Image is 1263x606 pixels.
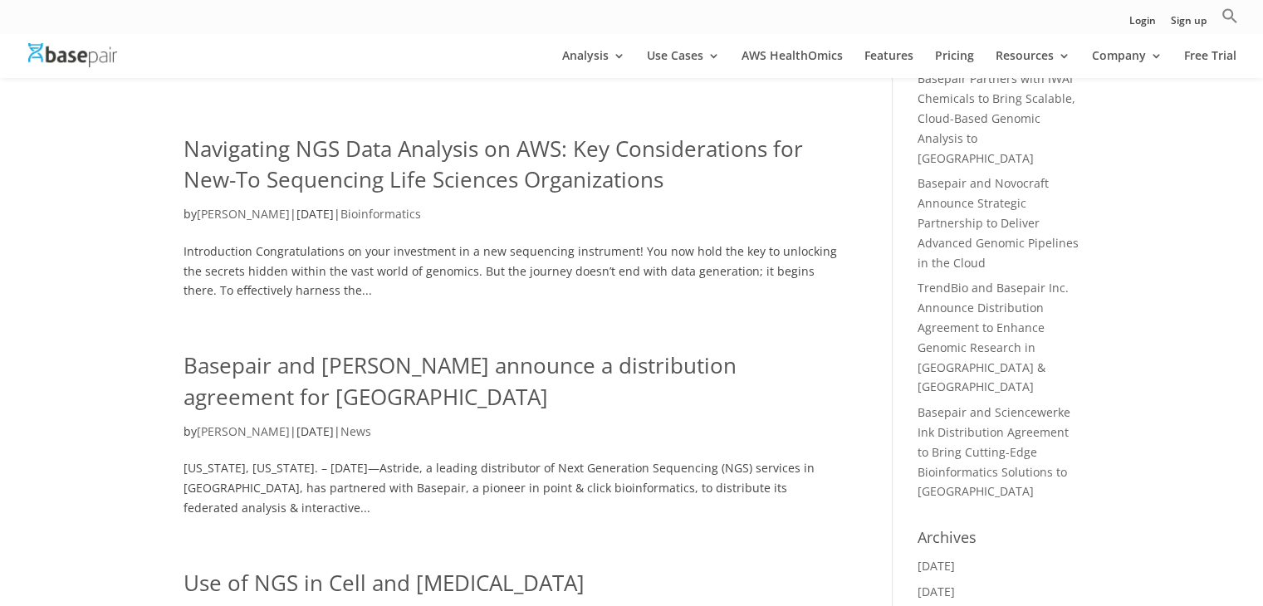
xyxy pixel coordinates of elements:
a: [PERSON_NAME] [197,206,290,222]
article: [US_STATE], [US_STATE]. – [DATE]—Astride, a leading distributor of Next Generation Sequencing (NG... [184,350,844,518]
iframe: Drift Widget Chat Controller [1180,523,1243,586]
a: Resources [996,50,1070,78]
h4: Archives [918,526,1079,556]
a: [DATE] [918,558,955,574]
a: [DATE] [918,584,955,599]
a: Basepair and Novocraft Announce Strategic Partnership to Deliver Advanced Genomic Pipelines in th... [918,175,1079,270]
a: Company [1092,50,1163,78]
a: Login [1129,16,1156,33]
a: Use Cases [647,50,720,78]
a: Navigating NGS Data Analysis on AWS: Key Considerations for New-To Sequencing Life Sciences Organ... [184,134,803,195]
a: AWS HealthOmics [742,50,843,78]
a: Search Icon Link [1221,7,1238,33]
a: Pricing [935,50,974,78]
a: Basepair Partners with IWAI Chemicals to Bring Scalable, Cloud-Based Genomic Analysis to [GEOGRAP... [918,71,1075,165]
span: [DATE] [296,206,334,222]
a: TrendBio and Basepair Inc. Announce Distribution Agreement to Enhance Genomic Research in [GEOGRA... [918,280,1069,394]
a: Free Trial [1184,50,1236,78]
a: Features [864,50,913,78]
a: Sign up [1171,16,1207,33]
a: Analysis [562,50,625,78]
img: Basepair [28,43,117,67]
a: Bioinformatics [340,206,421,222]
a: Basepair and Sciencewerke Ink Distribution Agreement to Bring Cutting-Edge Bioinformatics Solutio... [918,404,1070,499]
p: by | | [184,204,844,237]
article: Introduction Congratulations on your investment in a new sequencing instrument! You now hold the ... [184,134,844,301]
span: [DATE] [296,423,334,439]
svg: Search [1221,7,1238,24]
p: by | | [184,422,844,454]
a: [PERSON_NAME] [197,423,290,439]
a: News [340,423,371,439]
a: Use of NGS in Cell and [MEDICAL_DATA] [184,568,585,598]
a: Basepair and [PERSON_NAME] announce a distribution agreement for [GEOGRAPHIC_DATA] [184,350,737,412]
